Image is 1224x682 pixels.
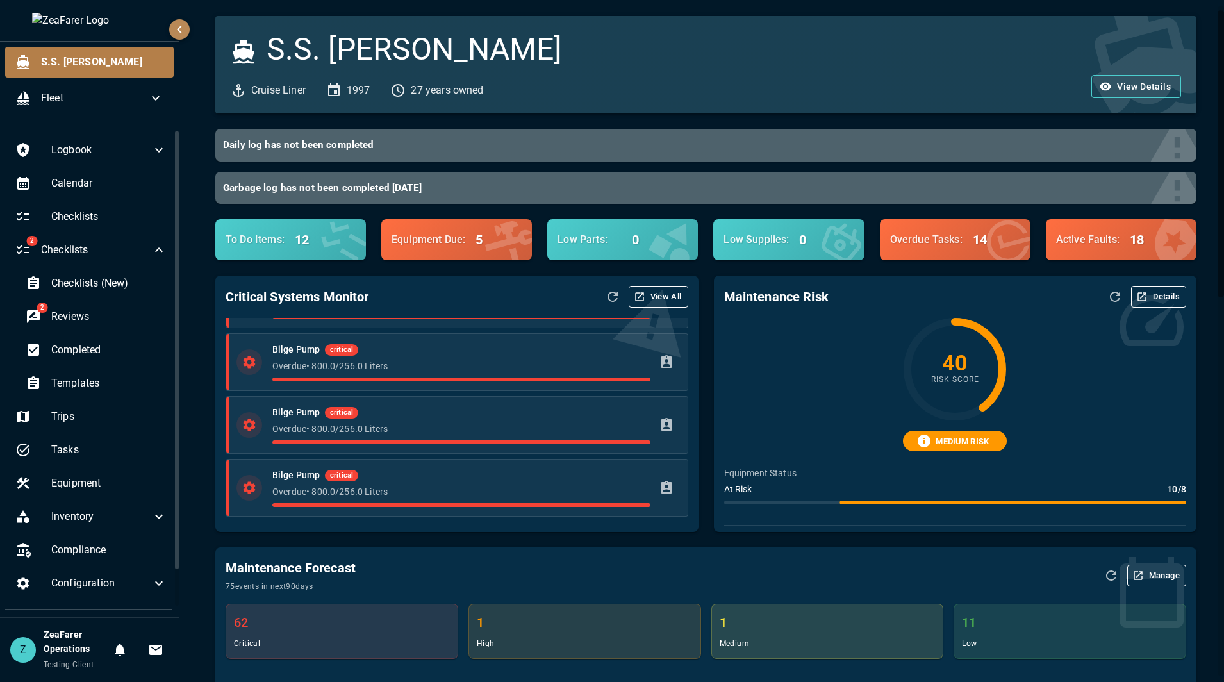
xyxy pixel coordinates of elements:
h6: 62 [234,612,450,633]
button: Refresh Assessment [1104,286,1126,308]
button: Refresh Forecast [1100,565,1122,586]
div: Equipment [5,468,177,499]
h6: 0 [632,229,639,250]
div: Completed [15,335,177,365]
h6: 5 [476,229,483,250]
button: Details [1131,286,1186,308]
p: At Risk [724,483,752,495]
p: 27 years owned [411,83,483,98]
span: Compliance [51,542,167,558]
button: Assign Maintenance Task [656,477,677,499]
div: Compliance [5,535,177,565]
h6: Critical Systems Monitor [226,287,369,307]
p: Cruise Liner [251,83,306,98]
h3: S.S. [PERSON_NAME] [267,31,562,67]
h6: 14 [973,229,987,250]
h6: 1 [477,612,693,633]
p: 10 / 8 [1167,483,1186,495]
span: 75 events in next 90 days [226,582,313,591]
h6: 12 [295,229,309,250]
h6: Maintenance Forecast [226,558,356,578]
span: low [962,639,977,648]
span: Logbook [51,142,151,158]
p: Active Faults : [1056,232,1120,247]
span: critical [325,345,358,356]
span: Checklists [51,209,167,224]
span: Risk Score [931,374,979,387]
span: Calendar [51,176,167,191]
h6: 0 [799,229,806,250]
span: high [477,639,495,648]
span: Completed [51,342,167,358]
div: 2Reviews [15,301,177,332]
div: Checklists (New) [15,268,177,299]
h6: Bilge Pump [272,406,320,420]
span: Reviews [51,309,167,324]
h6: 11 [962,612,1178,633]
button: Notifications [107,637,133,663]
div: Inventory [5,501,177,532]
span: critical [325,470,358,481]
button: Manage [1127,565,1186,586]
button: Assign Maintenance Task [656,351,677,373]
span: Checklists (New) [51,276,167,291]
button: View All [629,286,688,308]
h4: 40 [942,352,968,374]
span: Tasks [51,442,167,458]
h6: 1 [720,612,936,633]
span: S.S. [PERSON_NAME] [41,54,163,70]
p: 1997 [347,83,370,98]
div: Tasks [5,435,177,465]
h6: Garbage log has not been completed [DATE] [223,179,1179,197]
span: medium [720,639,749,648]
button: Garbage log has not been completed [DATE] [215,172,1196,204]
span: critical [325,408,358,419]
span: Checklists [41,242,151,258]
p: Overdue • 800.0 / 256.0 Liters [272,422,650,435]
div: Z [10,637,36,663]
span: Testing Client [44,660,94,669]
div: Configuration [5,568,177,599]
p: Equipment Due : [392,232,465,247]
span: Templates [51,376,167,391]
div: Trips [5,401,177,432]
p: Low Supplies : [724,232,789,247]
div: Checklists [5,201,177,232]
span: 2 [26,236,37,246]
div: S.S. [PERSON_NAME] [5,47,174,78]
div: Templates [15,368,177,399]
span: Equipment [51,476,167,491]
span: Trips [51,409,167,424]
span: MEDIUM RISK [928,435,997,448]
span: 2 [37,303,47,313]
h6: Bilge Pump [272,469,320,483]
div: Logbook [5,135,177,165]
span: Fleet [41,90,148,106]
div: Calendar [5,168,177,199]
button: Daily log has not been completed [215,129,1196,162]
p: Overdue • 800.0 / 256.0 Liters [272,485,650,498]
button: Assign Maintenance Task [656,414,677,436]
h6: Bilge Pump [272,343,320,357]
button: Invitations [143,637,169,663]
p: Low Parts : [558,232,622,247]
span: Configuration [51,576,151,591]
p: To Do Items : [226,232,285,247]
span: Inventory [51,509,151,524]
button: View Details [1091,75,1181,99]
p: Equipment Status [724,467,1186,479]
div: 2Checklists [5,235,177,265]
h6: 18 [1130,229,1144,250]
h6: Maintenance Risk [724,287,829,307]
p: Overdue Tasks : [890,232,963,247]
h6: Daily log has not been completed [223,137,1179,154]
p: Overdue • 800.0 / 256.0 Liters [272,360,650,372]
img: ZeaFarer Logo [32,13,147,28]
div: Fleet [5,83,174,113]
span: critical [234,639,260,648]
h6: ZeaFarer Operations [44,628,107,656]
button: Refresh Data [602,286,624,308]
